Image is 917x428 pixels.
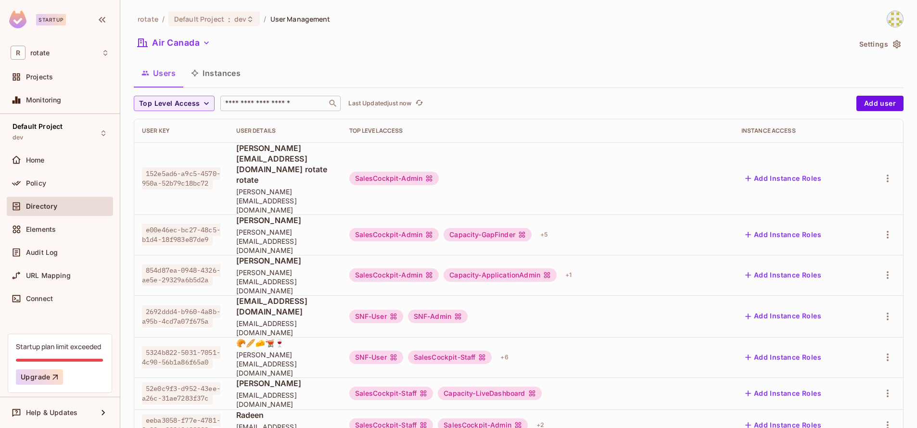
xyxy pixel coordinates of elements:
[13,134,23,141] span: dev
[408,310,468,323] div: SNF-Admin
[741,386,825,401] button: Add Instance Roles
[36,14,66,25] div: Startup
[174,14,224,24] span: Default Project
[236,255,334,266] span: [PERSON_NAME]
[349,172,439,185] div: SalesCockpit-Admin
[444,268,557,282] div: Capacity-ApplicationAdmin
[26,226,56,233] span: Elements
[270,14,331,24] span: User Management
[887,11,903,27] img: Ong
[349,228,439,241] div: SalesCockpit-Admin
[26,156,45,164] span: Home
[349,310,403,323] div: SNF-User
[11,46,25,60] span: R
[236,350,334,378] span: [PERSON_NAME][EMAIL_ADDRESS][DOMAIN_NAME]
[26,96,62,104] span: Monitoring
[142,305,220,327] span: 2692ddd4-b960-4a8b-a95b-4cd7a07f675a
[408,351,492,364] div: SalesCockpit-Staff
[142,346,220,368] span: 5324b822-5031-7051-4c90-56b1a86f65a0
[26,179,46,187] span: Policy
[236,187,334,214] span: [PERSON_NAME][EMAIL_ADDRESS][DOMAIN_NAME]
[349,351,403,364] div: SNF-User
[438,387,541,400] div: Capacity-LiveDashboard
[741,350,825,365] button: Add Instance Roles
[236,143,334,185] span: [PERSON_NAME][EMAIL_ADDRESS][DOMAIN_NAME] rotate rotate
[236,319,334,337] span: [EMAIL_ADDRESS][DOMAIN_NAME]
[497,350,512,365] div: + 6
[236,227,334,255] span: [PERSON_NAME][EMAIL_ADDRESS][DOMAIN_NAME]
[13,123,63,130] span: Default Project
[234,14,246,24] span: dev
[139,98,200,110] span: Top Level Access
[411,98,425,109] span: Click to refresh data
[134,61,183,85] button: Users
[16,369,63,385] button: Upgrade
[142,382,220,404] span: 52e0c9f3-d952-43ee-a26c-31ae7283f37c
[856,96,904,111] button: Add user
[349,387,433,400] div: SalesCockpit-Staff
[9,11,26,28] img: SReyMgAAAABJRU5ErkJggg==
[26,409,77,416] span: Help & Updates
[142,264,220,286] span: 854d87ea-0948-4326-ae5e-29329a6b5d2a
[413,98,425,109] button: refresh
[228,15,231,23] span: :
[16,342,101,351] div: Startup plan limit exceeded
[26,272,71,279] span: URL Mapping
[26,202,57,210] span: Directory
[741,267,825,283] button: Add Instance Roles
[236,338,334,348] span: 🥐🥖🧀🫕🍷
[162,14,165,24] li: /
[142,127,221,135] div: User Key
[741,127,855,135] div: Instance Access
[26,249,58,256] span: Audit Log
[30,49,50,57] span: Workspace: rotate
[741,309,825,324] button: Add Instance Roles
[349,268,439,282] div: SalesCockpit-Admin
[26,73,53,81] span: Projects
[415,99,423,108] span: refresh
[236,215,334,226] span: [PERSON_NAME]
[142,167,220,189] span: 152e5ad6-a9c5-4570-950a-52b79c18bc72
[348,100,411,107] p: Last Updated just now
[236,390,334,409] span: [EMAIL_ADDRESS][DOMAIN_NAME]
[741,227,825,242] button: Add Instance Roles
[236,127,334,135] div: User Details
[536,227,552,242] div: + 5
[444,228,532,241] div: Capacity-GapFinder
[142,224,220,246] span: e00e46ec-bc27-48c5-b1d4-18f983e87de9
[236,268,334,295] span: [PERSON_NAME][EMAIL_ADDRESS][DOMAIN_NAME]
[741,171,825,186] button: Add Instance Roles
[138,14,158,24] span: the active workspace
[855,37,904,52] button: Settings
[264,14,266,24] li: /
[236,378,334,389] span: [PERSON_NAME]
[26,295,53,302] span: Connect
[349,127,726,135] div: Top Level Access
[134,35,214,50] button: Air Canada
[561,267,575,283] div: + 1
[236,410,334,420] span: Radeen
[236,296,334,317] span: [EMAIL_ADDRESS][DOMAIN_NAME]
[134,96,215,111] button: Top Level Access
[183,61,248,85] button: Instances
